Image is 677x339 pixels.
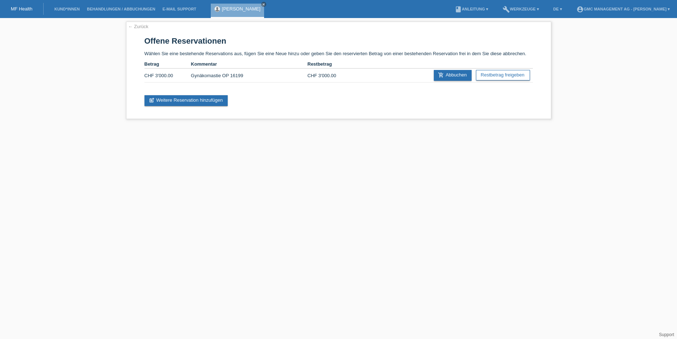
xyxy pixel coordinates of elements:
i: book [455,6,462,13]
a: buildWerkzeuge ▾ [499,7,543,11]
h1: Offene Reservationen [144,36,533,45]
div: Wählen Sie eine bestehende Reservations aus, fügen Sie eine Neue hinzu oder geben Sie den reservi... [126,22,551,119]
i: post_add [149,97,155,103]
a: add_shopping_cartAbbuchen [434,70,472,81]
a: DE ▾ [550,7,566,11]
i: close [262,3,266,6]
a: bookAnleitung ▾ [451,7,492,11]
i: add_shopping_cart [438,72,444,78]
a: Support [659,332,674,337]
td: Gynäkomastie OP 16199 [191,69,307,83]
a: MF Health [11,6,32,12]
a: close [261,2,266,7]
i: build [503,6,510,13]
th: Betrag [144,60,191,69]
a: Behandlungen / Abbuchungen [83,7,159,11]
a: E-Mail Support [159,7,200,11]
a: ← Zurück [128,24,148,29]
a: post_addWeitere Reservation hinzufügen [144,95,228,106]
a: account_circleGMC Management AG - [PERSON_NAME] ▾ [573,7,673,11]
td: CHF 3'000.00 [144,69,191,83]
a: [PERSON_NAME] [222,6,260,12]
td: CHF 3'000.00 [307,69,354,83]
th: Restbetrag [307,60,354,69]
a: Restbetrag freigeben [476,70,530,80]
a: Kund*innen [51,7,83,11]
i: account_circle [576,6,584,13]
th: Kommentar [191,60,307,69]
